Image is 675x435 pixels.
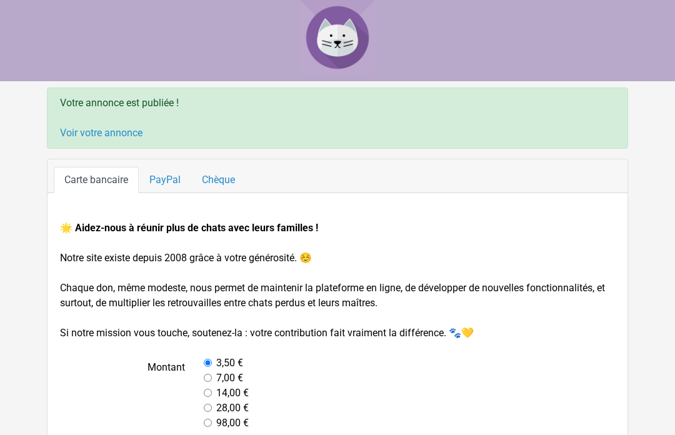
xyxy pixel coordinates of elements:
[216,416,249,431] label: 98,00 €
[47,87,628,149] div: Votre annonce est publiée !
[216,386,249,401] label: 14,00 €
[60,222,318,234] strong: 🌟 Aidez-nous à réunir plus de chats avec leurs familles !
[191,167,246,193] a: Chèque
[216,356,243,371] label: 3,50 €
[139,167,191,193] a: PayPal
[60,127,142,139] a: Voir votre annonce
[216,371,243,386] label: 7,00 €
[216,401,249,416] label: 28,00 €
[54,167,139,193] a: Carte bancaire
[51,356,194,431] label: Montant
